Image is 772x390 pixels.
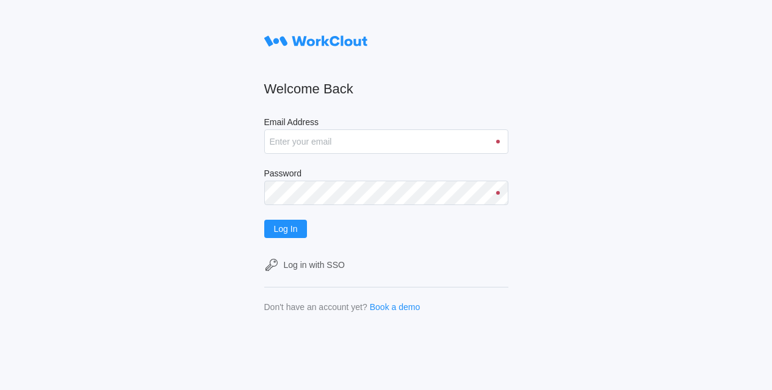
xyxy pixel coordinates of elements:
[264,129,508,154] input: Enter your email
[264,117,508,129] label: Email Address
[264,81,508,98] h2: Welcome Back
[284,260,345,270] div: Log in with SSO
[264,220,308,238] button: Log In
[264,302,367,312] div: Don't have an account yet?
[264,258,508,272] a: Log in with SSO
[370,302,420,312] a: Book a demo
[274,225,298,233] span: Log In
[264,168,508,181] label: Password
